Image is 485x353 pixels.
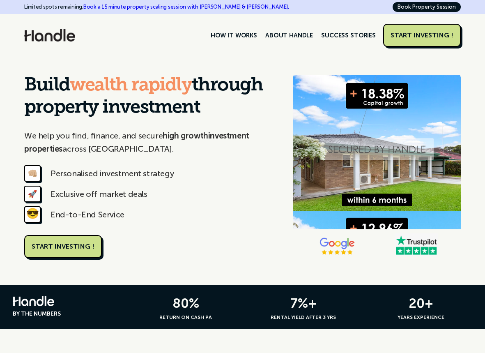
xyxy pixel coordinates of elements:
[24,129,276,155] p: We help you find, finance, and secure across [GEOGRAPHIC_DATA].
[248,297,359,309] h3: 7%+
[130,314,241,321] h6: RETURN ON CASH PA
[317,28,380,42] a: SUCCESS STORIES
[70,76,192,95] span: wealth rapidly
[24,165,41,182] div: 👊🏼
[13,310,124,318] h6: BY THE NUMBERS
[393,2,461,12] a: Book Property Session
[365,297,477,309] h3: 20+
[248,314,359,321] h6: RENTAL YIELD AFTER 3 YRS
[365,314,477,321] h6: YEARS EXPERIENCE
[51,167,174,180] div: Personalised investment strategy
[51,187,147,201] div: Exclusive off market deals
[163,131,208,141] strong: high growth
[24,235,102,258] a: START INVESTING !
[24,2,289,12] div: Limited spots remaining.
[207,28,261,42] a: HOW IT WORKS
[24,75,276,119] h1: Build through property investment
[130,297,241,309] h3: 80%
[24,186,41,202] div: 🚀
[261,28,317,42] a: ABOUT HANDLE
[383,24,461,47] a: START INVESTING !
[391,31,453,39] div: START INVESTING !
[51,208,124,221] div: End-to-End Service
[83,4,289,10] a: Book a 15 minute property scaling session with [PERSON_NAME] & [PERSON_NAME].
[26,210,39,219] strong: 😎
